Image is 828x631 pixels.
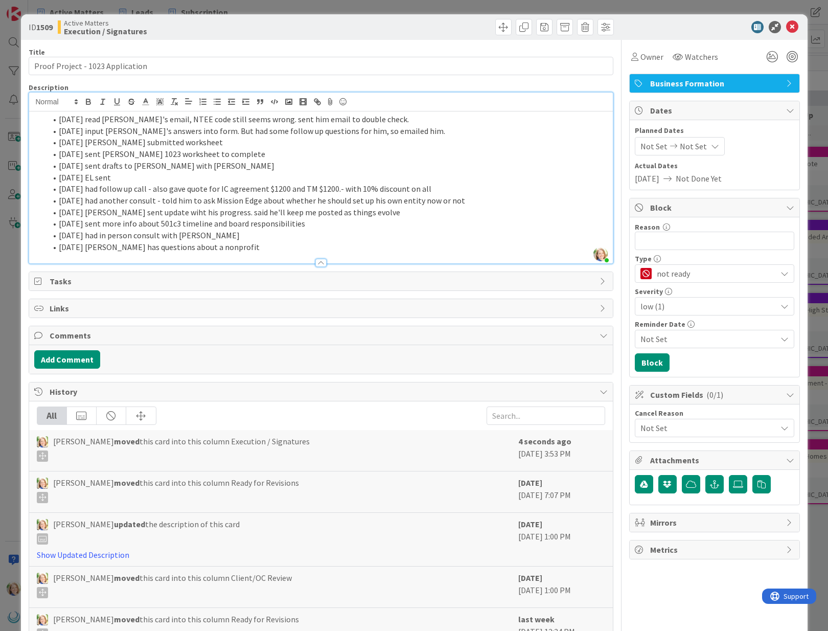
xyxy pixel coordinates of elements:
span: [PERSON_NAME] this card into this column Ready for Revisions [53,477,299,503]
li: [DATE] had follow up call - also gave quote for IC agreement $1200 and TM $1200.- with 10% discou... [47,183,608,195]
span: Not Set [640,140,668,152]
span: Attachments [650,454,781,466]
span: Tasks [50,275,594,287]
div: [DATE] 1:00 PM [518,572,605,602]
span: Dates [650,104,781,117]
span: ( 0/1 ) [706,390,723,400]
span: low (1) [640,299,771,313]
li: [DATE] had in person consult with [PERSON_NAME] [47,230,608,241]
label: Reason [635,222,660,232]
span: Watchers [685,51,718,63]
span: Owner [640,51,663,63]
span: Active Matters [64,19,147,27]
li: [DATE] [PERSON_NAME] submitted worksheet [47,137,608,148]
span: Planned Dates [635,125,794,136]
li: [DATE] [PERSON_NAME] has questions about a nonprofit [47,241,608,253]
b: [DATE] [518,519,542,529]
span: History [50,386,594,398]
span: Reminder Date [635,321,685,328]
b: updated [114,519,145,529]
span: Description [29,83,68,92]
b: moved [114,573,140,583]
b: [DATE] [518,478,542,488]
span: Type [635,255,652,262]
span: Business Formation [650,77,781,89]
span: Severity [635,288,663,295]
span: [PERSON_NAME] this card into this column Client/OC Review [53,572,292,598]
div: [DATE] 7:07 PM [518,477,605,507]
button: Add Comment [34,350,100,369]
img: AD [37,436,48,447]
span: [PERSON_NAME] the description of this card [53,518,240,545]
div: Cancel Reason [635,410,794,417]
span: Metrics [650,544,781,556]
span: not ready [657,266,771,281]
span: Not Set [640,333,776,345]
span: Not Set [680,140,707,152]
li: [DATE] [PERSON_NAME] sent update wiht his progress. said he'll keep me posted as things evolve [47,207,608,218]
label: Title [29,48,45,57]
div: [DATE] 3:53 PM [518,435,605,466]
span: Links [50,302,594,314]
b: 1509 [36,22,53,32]
img: AD [37,573,48,584]
span: ID [29,21,53,33]
img: AD [37,478,48,489]
span: [PERSON_NAME] this card into this column Execution / Signatures [53,435,310,462]
li: [DATE] input [PERSON_NAME]'s answers into form. But had some follow up questions for him, so emai... [47,125,608,137]
input: Search... [487,407,605,425]
li: [DATE] EL sent [47,172,608,184]
span: Block [650,201,781,214]
button: Block [635,353,670,372]
b: moved [114,478,140,488]
li: [DATE] sent [PERSON_NAME] 1023 worksheet to complete [47,148,608,160]
img: AD [37,614,48,625]
span: Support [21,2,47,14]
li: [DATE] sent drafts to [PERSON_NAME] with [PERSON_NAME] [47,160,608,172]
b: moved [114,614,140,624]
a: Show Updated Description [37,550,129,560]
span: Mirrors [650,516,781,529]
div: [DATE] 1:00 PM [518,518,605,561]
input: type card name here... [29,57,613,75]
li: [DATE] had another consult - told him to ask Mission Edge about whether he should set up his own ... [47,195,608,207]
span: Actual Dates [635,161,794,171]
b: Execution / Signatures [64,27,147,35]
span: [DATE] [635,172,659,185]
div: All [37,407,67,424]
img: AD [37,519,48,530]
b: moved [114,436,140,446]
li: [DATE] sent more info about 501c3 timeline and board responsibilities [47,218,608,230]
b: last week [518,614,555,624]
span: Not Set [640,422,776,434]
span: Not Done Yet [676,172,722,185]
span: Comments [50,329,594,342]
b: 4 seconds ago [518,436,571,446]
li: [DATE] read [PERSON_NAME]'s email, NTEE code still seems wrong. sent him email to double check. [47,114,608,125]
span: Custom Fields [650,389,781,401]
img: Sl300r1zNejTcUF0uYcJund7nRpyjiOK.jpg [593,247,608,261]
b: [DATE] [518,573,542,583]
